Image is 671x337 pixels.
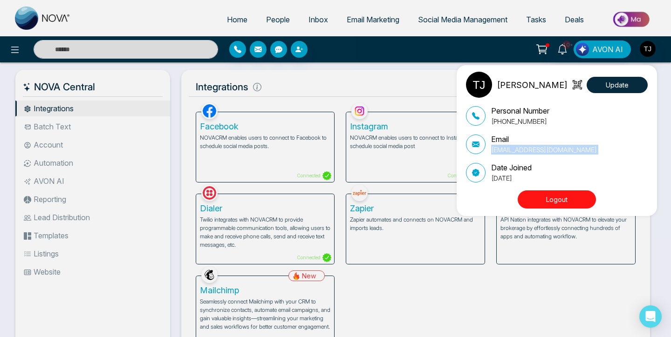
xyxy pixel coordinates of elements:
[491,116,549,126] p: [PHONE_NUMBER]
[491,173,532,183] p: [DATE]
[491,105,549,116] p: Personal Number
[491,145,597,155] p: [EMAIL_ADDRESS][DOMAIN_NAME]
[587,77,648,93] button: Update
[639,305,662,328] div: Open Intercom Messenger
[491,134,597,145] p: Email
[518,190,596,209] button: Logout
[491,162,532,173] p: Date Joined
[497,79,568,91] p: [PERSON_NAME]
